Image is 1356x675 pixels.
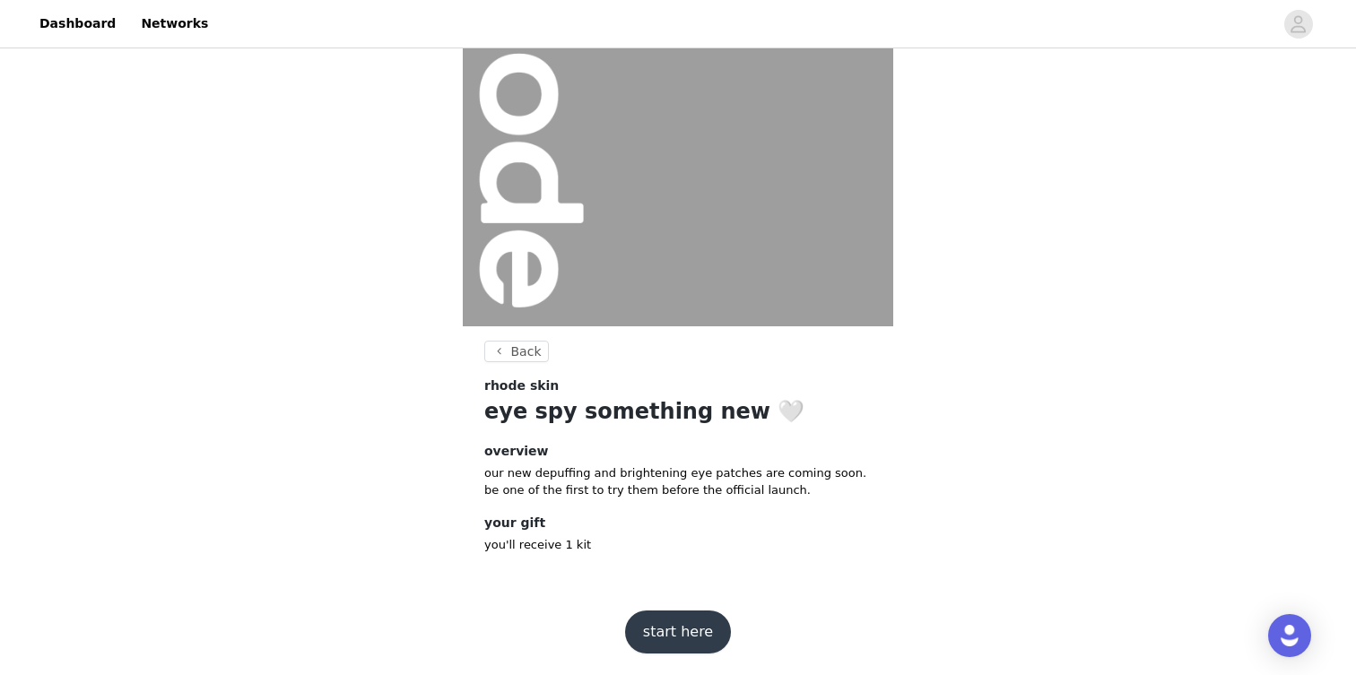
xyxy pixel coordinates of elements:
button: Back [484,341,549,362]
a: Networks [130,4,219,44]
div: avatar [1290,10,1307,39]
p: our new depuffing and brightening eye patches are coming soon. be one of the first to try them be... [484,464,872,499]
div: Open Intercom Messenger [1268,614,1311,657]
h4: overview [484,442,872,461]
p: you'll receive 1 kit [484,536,872,554]
a: Dashboard [29,4,126,44]
button: start here [625,610,731,653]
span: rhode skin [484,376,559,395]
h4: your gift [484,514,872,532]
h1: eye spy something new 🤍 [484,395,872,428]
